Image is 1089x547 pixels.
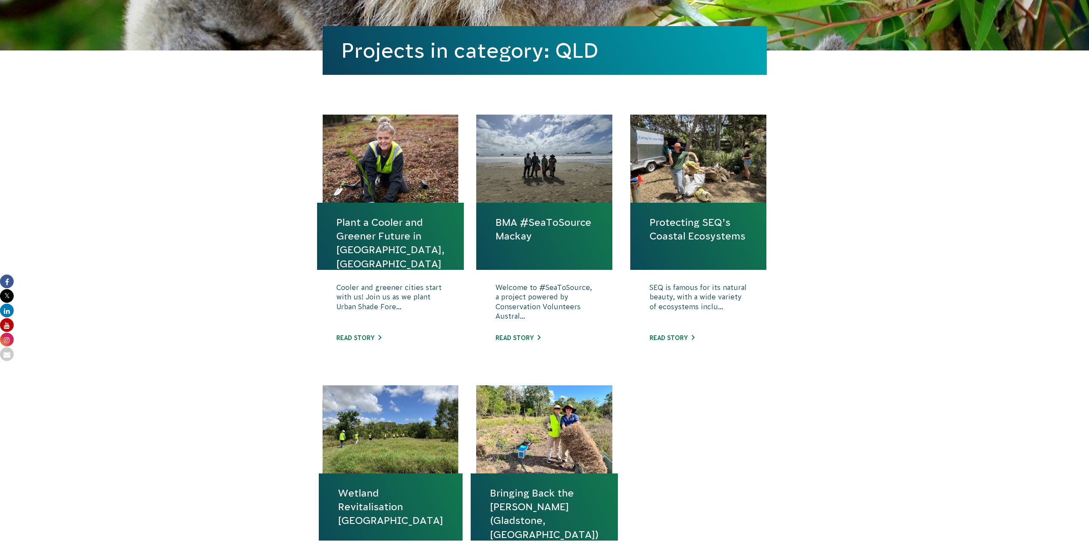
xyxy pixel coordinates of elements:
[650,334,694,341] a: Read story
[490,486,599,541] a: Bringing Back the [PERSON_NAME] (Gladstone, [GEOGRAPHIC_DATA])
[496,216,593,243] a: BMA #SeaToSource Mackay
[496,334,540,341] a: Read story
[338,486,443,528] a: Wetland Revitalisation [GEOGRAPHIC_DATA]
[341,39,748,62] h1: Projects in category: QLD
[336,216,445,271] a: Plant a Cooler and Greener Future in [GEOGRAPHIC_DATA], [GEOGRAPHIC_DATA]
[496,283,593,325] p: Welcome to #SeaToSource, a project powered by Conservation Volunteers Austral...
[650,216,747,243] a: Protecting SEQ’s Coastal Ecosystems
[336,283,445,325] p: Cooler and greener cities start with us! Join us as we plant Urban Shade Fore...
[336,334,381,341] a: Read story
[650,283,747,325] p: SEQ is famous for its natural beauty, with a wide variety of ecosystems inclu...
